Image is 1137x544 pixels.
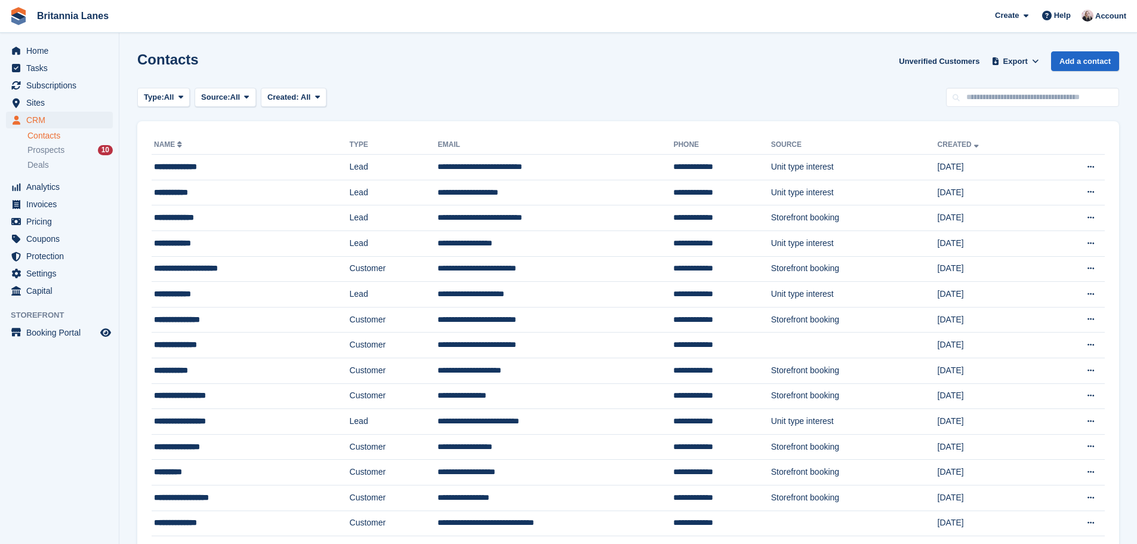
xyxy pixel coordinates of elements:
[1095,10,1126,22] span: Account
[350,230,438,256] td: Lead
[26,213,98,230] span: Pricing
[938,230,1044,256] td: [DATE]
[771,230,938,256] td: Unit type interest
[26,42,98,59] span: Home
[27,145,64,156] span: Prospects
[1003,56,1028,67] span: Export
[32,6,113,26] a: Britannia Lanes
[1054,10,1071,21] span: Help
[771,282,938,308] td: Unit type interest
[938,205,1044,231] td: [DATE]
[350,282,438,308] td: Lead
[437,136,673,155] th: Email
[350,485,438,511] td: Customer
[938,460,1044,485] td: [DATE]
[938,307,1044,333] td: [DATE]
[894,51,984,71] a: Unverified Customers
[350,307,438,333] td: Customer
[771,409,938,435] td: Unit type interest
[938,180,1044,205] td: [DATE]
[26,248,98,265] span: Protection
[673,136,771,155] th: Phone
[350,205,438,231] td: Lead
[1081,10,1093,21] img: Alexandra Lane
[771,205,938,231] td: Storefront booking
[11,309,119,321] span: Storefront
[6,94,113,111] a: menu
[261,88,326,107] button: Created: All
[26,77,98,94] span: Subscriptions
[164,91,174,103] span: All
[938,511,1044,536] td: [DATE]
[137,88,190,107] button: Type: All
[771,434,938,460] td: Storefront booking
[350,155,438,180] td: Lead
[230,91,241,103] span: All
[27,159,49,171] span: Deals
[98,325,113,340] a: Preview store
[938,256,1044,282] td: [DATE]
[771,180,938,205] td: Unit type interest
[938,333,1044,358] td: [DATE]
[6,60,113,76] a: menu
[771,460,938,485] td: Storefront booking
[771,155,938,180] td: Unit type interest
[350,460,438,485] td: Customer
[938,282,1044,308] td: [DATE]
[137,51,199,67] h1: Contacts
[6,213,113,230] a: menu
[6,230,113,247] a: menu
[301,93,311,102] span: All
[1051,51,1119,71] a: Add a contact
[989,51,1042,71] button: Export
[27,144,113,156] a: Prospects 10
[6,265,113,282] a: menu
[6,196,113,213] a: menu
[26,60,98,76] span: Tasks
[26,179,98,195] span: Analytics
[350,180,438,205] td: Lead
[267,93,299,102] span: Created:
[938,485,1044,511] td: [DATE]
[350,511,438,536] td: Customer
[771,136,938,155] th: Source
[27,159,113,171] a: Deals
[938,409,1044,435] td: [DATE]
[6,179,113,195] a: menu
[350,383,438,409] td: Customer
[771,383,938,409] td: Storefront booking
[771,485,938,511] td: Storefront booking
[26,112,98,128] span: CRM
[26,282,98,299] span: Capital
[350,333,438,358] td: Customer
[26,265,98,282] span: Settings
[6,248,113,265] a: menu
[154,140,184,149] a: Name
[771,307,938,333] td: Storefront booking
[26,94,98,111] span: Sites
[350,409,438,435] td: Lead
[771,256,938,282] td: Storefront booking
[6,112,113,128] a: menu
[350,256,438,282] td: Customer
[938,140,981,149] a: Created
[350,358,438,383] td: Customer
[771,358,938,383] td: Storefront booking
[938,434,1044,460] td: [DATE]
[26,230,98,247] span: Coupons
[26,324,98,341] span: Booking Portal
[201,91,230,103] span: Source:
[350,434,438,460] td: Customer
[10,7,27,25] img: stora-icon-8386f47178a22dfd0bd8f6a31ec36ba5ce8667c1dd55bd0f319d3a0aa187defe.svg
[144,91,164,103] span: Type:
[6,77,113,94] a: menu
[27,130,113,142] a: Contacts
[195,88,256,107] button: Source: All
[6,42,113,59] a: menu
[98,145,113,155] div: 10
[26,196,98,213] span: Invoices
[350,136,438,155] th: Type
[938,155,1044,180] td: [DATE]
[6,282,113,299] a: menu
[995,10,1019,21] span: Create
